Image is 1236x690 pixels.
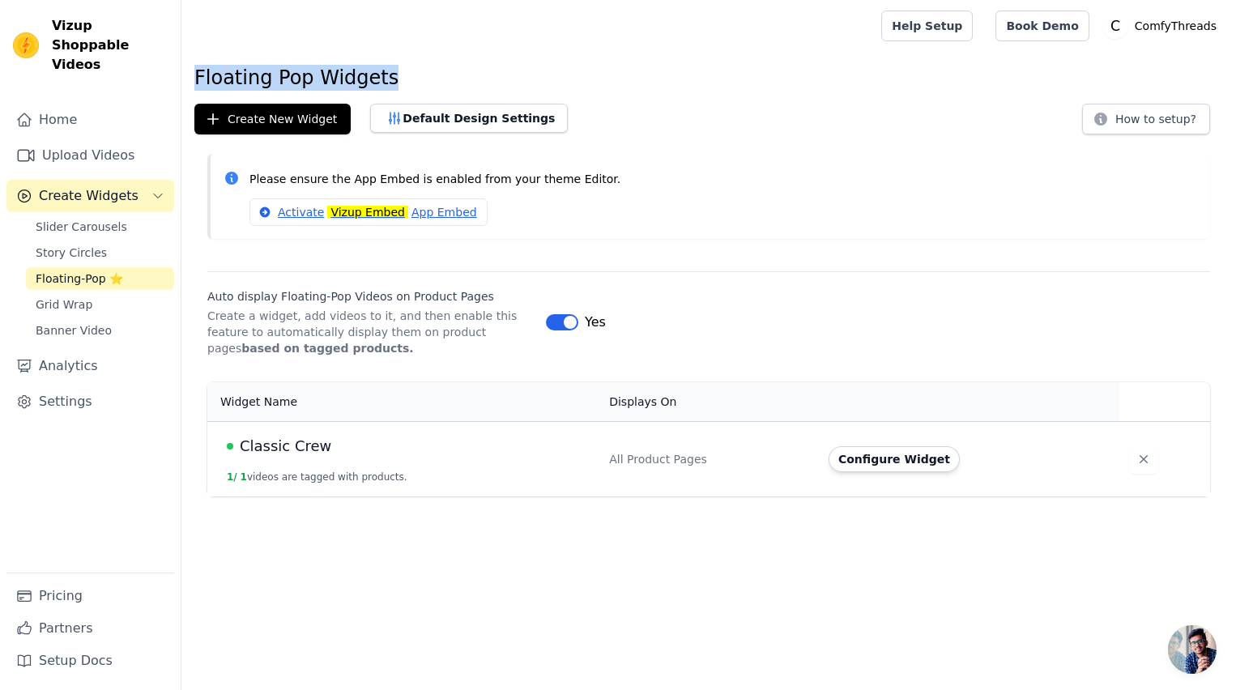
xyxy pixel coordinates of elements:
[207,288,533,305] label: Auto display Floating-Pop Videos on Product Pages
[6,139,174,172] a: Upload Videos
[585,313,606,332] span: Yes
[609,451,809,467] div: All Product Pages
[1110,18,1120,34] text: C
[249,170,1197,189] p: Please ensure the App Embed is enabled from your theme Editor.
[26,293,174,316] a: Grid Wrap
[26,241,174,264] a: Story Circles
[1082,104,1210,134] button: How to setup?
[241,342,413,355] strong: based on tagged products.
[227,443,233,449] span: Live Published
[194,104,351,134] button: Create New Widget
[52,16,168,75] span: Vizup Shoppable Videos
[227,471,237,483] span: 1 /
[36,270,123,287] span: Floating-Pop ⭐
[6,645,174,677] a: Setup Docs
[829,446,960,472] button: Configure Widget
[26,215,174,238] a: Slider Carousels
[227,471,407,483] button: 1/ 1videos are tagged with products.
[546,313,606,332] button: Yes
[6,612,174,645] a: Partners
[6,385,174,418] a: Settings
[36,296,92,313] span: Grid Wrap
[13,32,39,58] img: Vizup
[249,198,488,226] a: ActivateVizup EmbedApp Embed
[36,219,127,235] span: Slider Carousels
[599,382,819,422] th: Displays On
[6,104,174,136] a: Home
[1082,115,1210,130] a: How to setup?
[240,435,331,458] span: Classic Crew
[995,11,1089,41] a: Book Demo
[6,580,174,612] a: Pricing
[1128,11,1223,40] p: ComfyThreads
[327,206,408,219] mark: Vizup Embed
[39,186,139,206] span: Create Widgets
[241,471,247,483] span: 1
[1168,625,1217,674] div: Open chat
[6,180,174,212] button: Create Widgets
[36,322,112,339] span: Banner Video
[6,350,174,382] a: Analytics
[1129,445,1158,474] button: Delete widget
[370,104,568,133] button: Default Design Settings
[1102,11,1223,40] button: C ComfyThreads
[36,245,107,261] span: Story Circles
[26,267,174,290] a: Floating-Pop ⭐
[194,65,1223,91] h1: Floating Pop Widgets
[207,308,533,356] p: Create a widget, add videos to it, and then enable this feature to automatically display them on ...
[26,319,174,342] a: Banner Video
[881,11,973,41] a: Help Setup
[207,382,599,422] th: Widget Name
